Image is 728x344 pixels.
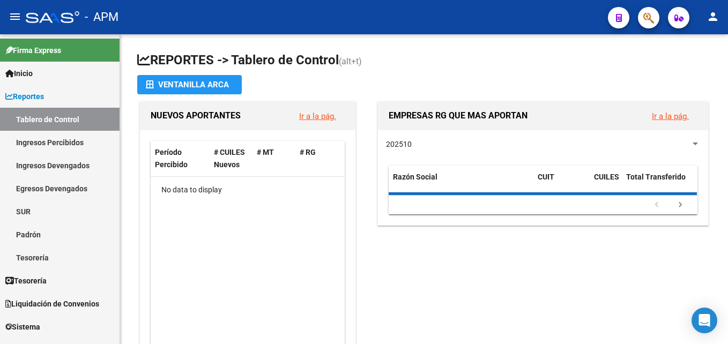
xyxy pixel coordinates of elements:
a: go to previous page [647,199,667,211]
span: NUEVOS APORTANTES [151,110,241,121]
datatable-header-cell: CUILES [590,166,622,201]
button: Ir a la pág. [291,106,345,126]
span: Período Percibido [155,148,188,169]
span: Liquidación de Convenios [5,298,99,310]
div: Open Intercom Messenger [692,308,717,333]
span: Inicio [5,68,33,79]
span: - APM [85,5,118,29]
datatable-header-cell: Período Percibido [151,141,210,176]
datatable-header-cell: # MT [252,141,295,176]
span: 202510 [386,140,412,148]
button: Ventanilla ARCA [137,75,242,94]
span: (alt+t) [339,56,362,66]
span: Total Transferido [626,173,686,181]
h1: REPORTES -> Tablero de Control [137,51,711,70]
span: Sistema [5,321,40,333]
a: go to next page [670,199,690,211]
span: Reportes [5,91,44,102]
span: # RG [300,148,316,156]
span: Tesorería [5,275,47,287]
datatable-header-cell: # CUILES Nuevos [210,141,252,176]
datatable-header-cell: Razón Social [389,166,533,201]
mat-icon: person [707,10,719,23]
span: # MT [257,148,274,156]
a: Ir a la pág. [299,111,336,121]
div: No data to display [151,177,344,204]
button: Ir a la pág. [643,106,697,126]
div: Ventanilla ARCA [146,75,233,94]
mat-icon: menu [9,10,21,23]
datatable-header-cell: CUIT [533,166,590,201]
datatable-header-cell: # RG [295,141,338,176]
a: Ir a la pág. [652,111,689,121]
span: CUILES [594,173,619,181]
datatable-header-cell: Total Transferido [622,166,697,201]
span: Firma Express [5,44,61,56]
span: EMPRESAS RG QUE MAS APORTAN [389,110,528,121]
span: Razón Social [393,173,437,181]
span: CUIT [538,173,554,181]
span: # CUILES Nuevos [214,148,245,169]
